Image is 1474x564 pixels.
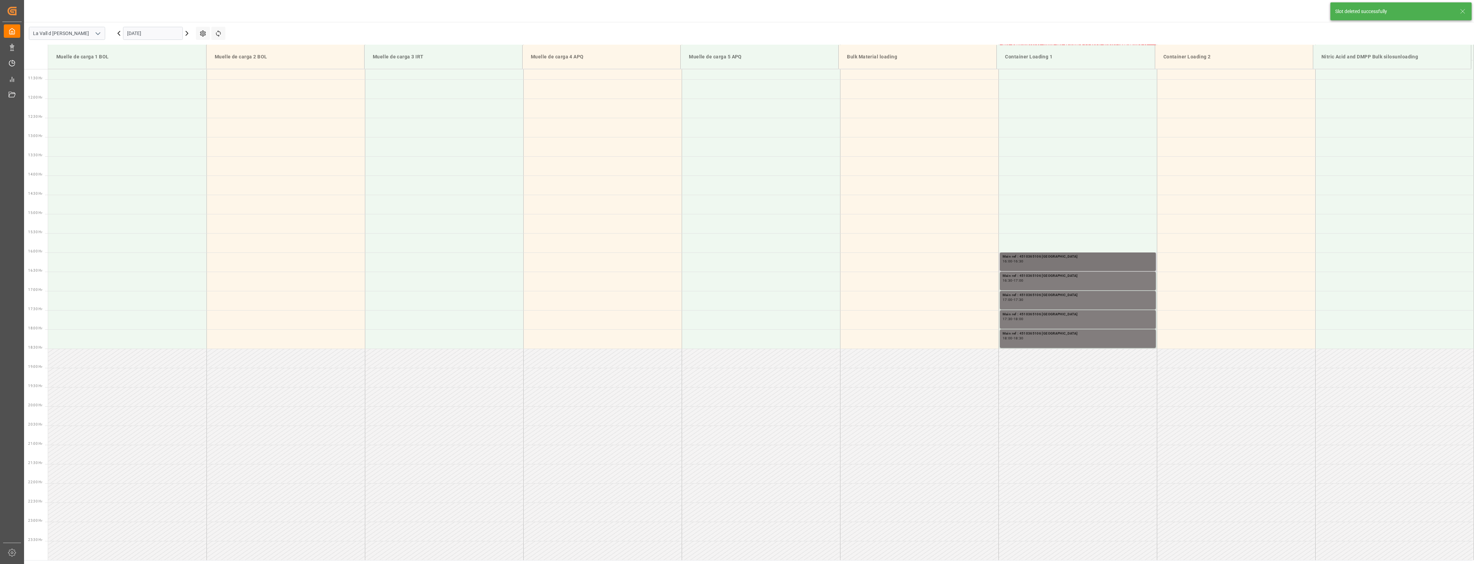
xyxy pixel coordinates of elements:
span: 23:00 Hr [28,519,42,522]
span: 16:00 Hr [28,249,42,253]
div: Muelle de carga 1 BOL [54,50,201,63]
div: 18:00 [1014,317,1024,320]
span: 12:30 Hr [28,115,42,119]
span: 20:00 Hr [28,403,42,407]
div: - [1013,279,1014,282]
span: 21:30 Hr [28,461,42,465]
div: Main ref : 4510365106 [GEOGRAPHIC_DATA] [1003,254,1153,260]
div: Muelle de carga 5 APQ [686,50,833,63]
span: 15:30 Hr [28,230,42,234]
span: 14:30 Hr [28,192,42,195]
div: Main ref : 4510365106 [GEOGRAPHIC_DATA] [1003,292,1153,298]
div: Main ref : 4510365106 [GEOGRAPHIC_DATA] [1003,331,1153,337]
div: Container Loading 1 [1002,50,1149,63]
span: 15:00 Hr [28,211,42,215]
span: 22:30 Hr [28,499,42,503]
input: Type to search/select [29,27,105,40]
div: 17:30 [1003,317,1013,320]
span: 12:00 Hr [28,95,42,99]
div: Main ref : 4510365106 [GEOGRAPHIC_DATA] [1003,273,1153,279]
span: 19:00 Hr [28,365,42,369]
span: 22:00 Hr [28,480,42,484]
span: 16:30 Hr [28,269,42,272]
div: 18:30 [1014,337,1024,340]
button: open menu [92,28,103,39]
span: 14:00 Hr [28,172,42,176]
div: Muelle de carga 3 IRT [370,50,517,63]
div: 16:30 [1014,260,1024,263]
div: - [1013,260,1014,263]
div: 18:00 [1003,337,1013,340]
div: 17:30 [1014,298,1024,301]
div: Main ref : 4510365106 [GEOGRAPHIC_DATA] [1003,312,1153,317]
span: 11:30 Hr [28,76,42,80]
div: - [1013,317,1014,320]
span: 17:30 Hr [28,307,42,311]
div: 17:00 [1014,279,1024,282]
span: 18:30 Hr [28,346,42,349]
div: 17:00 [1003,298,1013,301]
div: Muelle de carga 2 BOL [212,50,359,63]
span: 17:00 Hr [28,288,42,292]
div: Container Loading 2 [1161,50,1307,63]
div: 16:30 [1003,279,1013,282]
div: Nitric Acid and DMPP Bulk silosunloading [1319,50,1465,63]
span: 18:00 Hr [28,326,42,330]
span: 21:00 Hr [28,442,42,445]
span: 20:30 Hr [28,422,42,426]
span: 19:30 Hr [28,384,42,388]
div: Bulk Material loading [844,50,991,63]
div: 16:00 [1003,260,1013,263]
span: 23:30 Hr [28,538,42,542]
div: - [1013,298,1014,301]
div: - [1013,337,1014,340]
input: DD.MM.YYYY [123,27,183,40]
div: Muelle de carga 4 APQ [528,50,675,63]
span: 13:30 Hr [28,153,42,157]
span: 13:00 Hr [28,134,42,138]
div: Slot deleted successfully [1335,8,1453,15]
